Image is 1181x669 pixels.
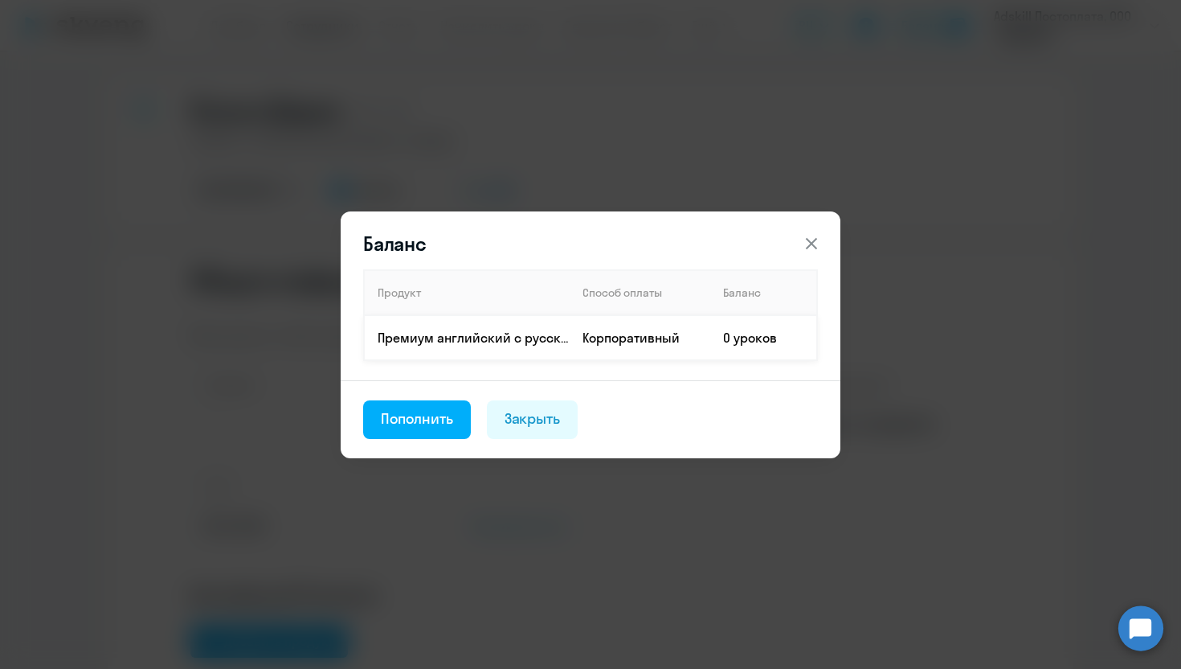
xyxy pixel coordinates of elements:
[570,315,710,360] td: Корпоративный
[363,400,471,439] button: Пополнить
[570,270,710,315] th: Способ оплаты
[505,408,561,429] div: Закрыть
[378,329,569,347] p: Премиум английский с русскоговорящим преподавателем
[487,400,578,439] button: Закрыть
[341,231,840,257] header: Баланс
[710,315,817,360] td: 0 уроков
[381,408,453,429] div: Пополнить
[364,270,570,315] th: Продукт
[710,270,817,315] th: Баланс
